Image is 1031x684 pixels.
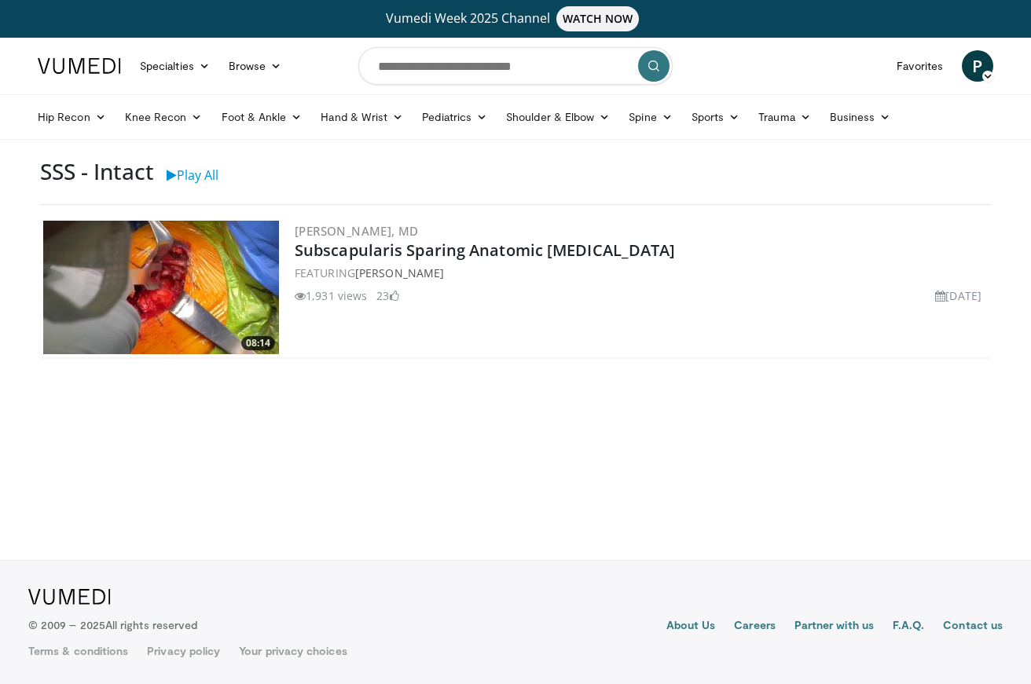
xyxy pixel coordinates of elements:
[962,50,993,82] a: P
[295,240,676,261] a: Subscapularis Sparing Anatomic [MEDICAL_DATA]
[619,101,681,133] a: Spine
[28,643,128,659] a: Terms & conditions
[28,101,116,133] a: Hip Recon
[734,617,776,636] a: Careers
[376,287,398,304] li: 23
[666,617,716,636] a: About Us
[167,166,218,184] a: Play All
[794,617,874,636] a: Partner with us
[116,101,212,133] a: Knee Recon
[40,6,991,31] a: Vumedi Week 2025 ChannelWATCH NOW
[295,287,367,304] li: 1,931 views
[28,589,111,605] img: VuMedi Logo
[28,617,197,633] p: © 2009 – 2025
[105,618,197,631] span: All rights reserved
[212,101,312,133] a: Foot & Ankle
[887,50,952,82] a: Favorites
[682,101,750,133] a: Sports
[147,643,220,659] a: Privacy policy
[311,101,413,133] a: Hand & Wrist
[241,336,275,350] span: 08:14
[556,6,640,31] span: WATCH NOW
[38,58,121,74] img: VuMedi Logo
[943,617,1003,636] a: Contact us
[497,101,619,133] a: Shoulder & Elbow
[413,101,497,133] a: Pediatrics
[749,101,820,133] a: Trauma
[295,265,988,281] div: FEATURING
[355,265,444,280] a: [PERSON_NAME]
[130,50,219,82] a: Specialties
[358,47,673,85] input: Search topics, interventions
[43,221,279,354] img: 687cd578-8858-4aab-9813-fc92ea6ed774.300x170_q85_crop-smart_upscale.jpg
[295,223,419,239] a: [PERSON_NAME], MD
[820,101,901,133] a: Business
[239,643,347,659] a: Your privacy choices
[43,221,279,354] a: 08:14
[219,50,292,82] a: Browse
[893,617,924,636] a: F.A.Q.
[40,159,154,185] h3: SSS - Intact
[935,287,981,304] li: [DATE]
